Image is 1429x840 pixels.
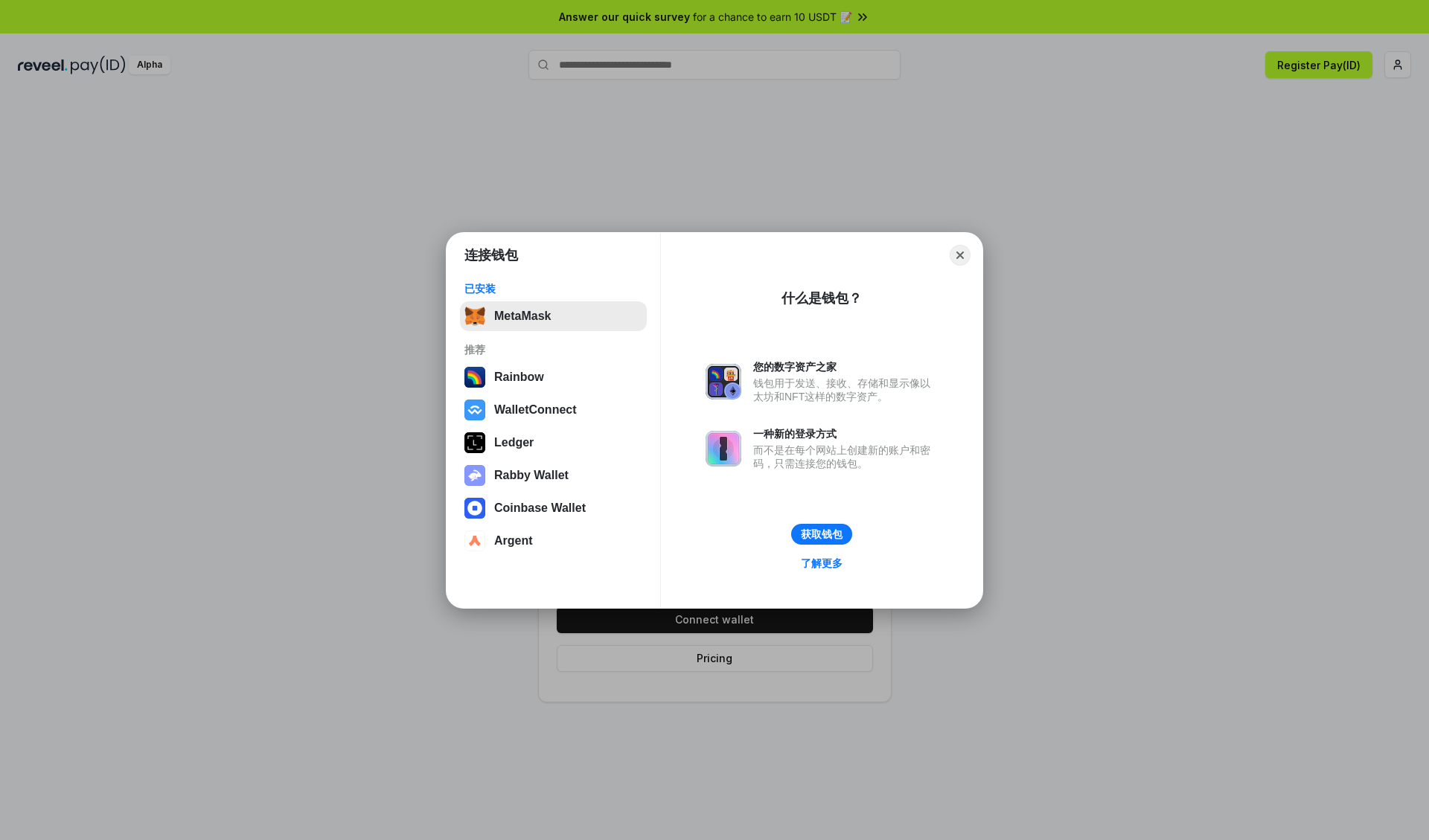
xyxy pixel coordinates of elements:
[460,301,647,331] button: MetaMask
[464,246,518,264] h1: 连接钱包
[464,306,485,327] img: svg+xml,%3Csvg%20fill%3D%22none%22%20height%3D%2233%22%20viewBox%3D%220%200%2035%2033%22%20width%...
[464,530,485,551] img: svg+xml,%3Csvg%20width%3D%2228%22%20height%3D%2228%22%20viewBox%3D%220%200%2028%2028%22%20fill%3D...
[494,371,544,384] div: Rainbow
[753,376,938,403] div: 钱包用于发送、接收、存储和显示像以太坊和NFT这样的数字资产。
[464,400,485,420] img: svg+xml,%3Csvg%20width%3D%2228%22%20height%3D%2228%22%20viewBox%3D%220%200%2028%2028%22%20fill%3D...
[460,493,647,523] button: Coinbase Wallet
[464,343,642,356] div: 推荐
[460,395,647,425] button: WalletConnect
[781,289,862,307] div: 什么是钱包？
[801,528,843,541] div: 获取钱包
[792,554,851,573] a: 了解更多
[460,526,647,556] button: Argent
[950,245,971,266] button: Close
[494,436,534,449] div: Ledger
[464,465,485,486] img: svg+xml,%3Csvg%20xmlns%3D%22http%3A%2F%2Fwww.w3.org%2F2000%2Fsvg%22%20fill%3D%22none%22%20viewBox...
[494,534,533,548] div: Argent
[706,431,741,467] img: svg+xml,%3Csvg%20xmlns%3D%22http%3A%2F%2Fwww.w3.org%2F2000%2Fsvg%22%20fill%3D%22none%22%20viewBox...
[460,428,647,458] button: Ledger
[460,362,647,392] button: Rainbow
[494,310,551,323] div: MetaMask
[753,443,938,470] div: 而不是在每个网站上创建新的账户和密码，只需连接您的钱包。
[464,432,485,453] img: svg+xml,%3Csvg%20xmlns%3D%22http%3A%2F%2Fwww.w3.org%2F2000%2Fsvg%22%20width%3D%2228%22%20height%3...
[791,524,852,545] button: 获取钱包
[706,364,741,400] img: svg+xml,%3Csvg%20xmlns%3D%22http%3A%2F%2Fwww.w3.org%2F2000%2Fsvg%22%20fill%3D%22none%22%20viewBox...
[464,282,642,295] div: 已安装
[494,501,586,515] div: Coinbase Wallet
[801,557,843,570] div: 了解更多
[464,498,485,519] img: svg+xml,%3Csvg%20width%3D%2228%22%20height%3D%2228%22%20viewBox%3D%220%200%2028%2028%22%20fill%3D...
[494,469,569,482] div: Rabby Wallet
[464,367,485,388] img: svg+xml,%3Csvg%20width%3D%22120%22%20height%3D%22120%22%20viewBox%3D%220%200%20120%20120%22%20fil...
[460,461,647,490] button: Rabby Wallet
[753,427,938,440] div: 一种新的登录方式
[753,360,938,373] div: 您的数字资产之家
[494,403,577,417] div: WalletConnect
